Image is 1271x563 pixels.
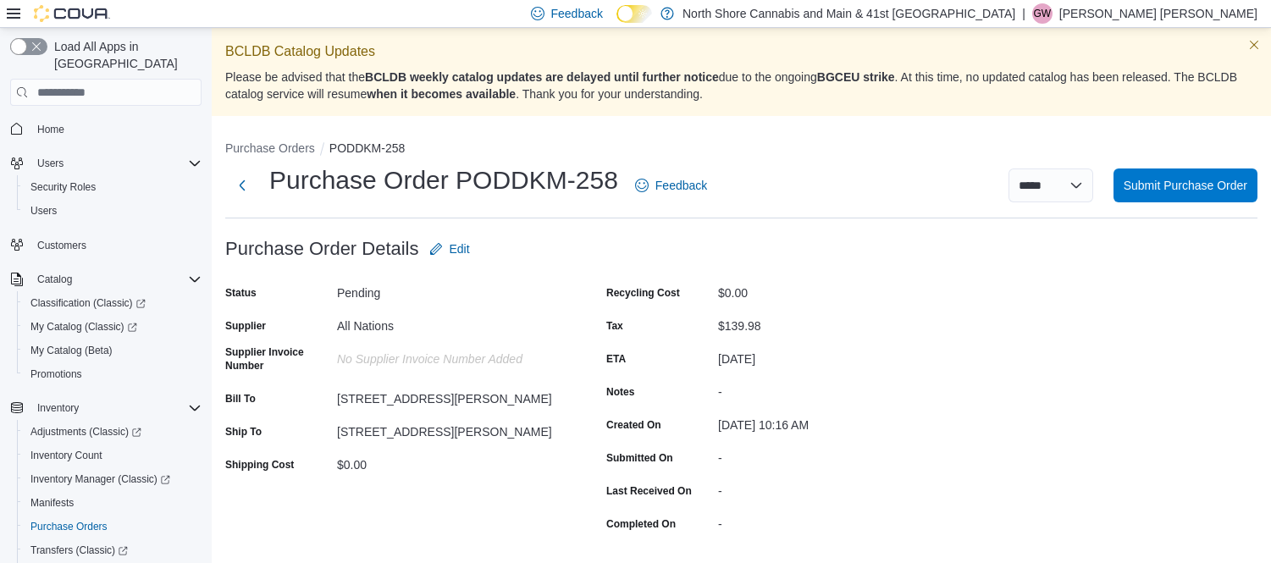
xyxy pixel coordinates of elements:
span: Purchase Orders [30,520,108,533]
span: Customers [37,239,86,252]
a: My Catalog (Beta) [24,340,119,361]
img: Cova [34,5,110,22]
span: Submit Purchase Order [1124,177,1247,194]
a: Classification (Classic) [24,293,152,313]
span: Classification (Classic) [30,296,146,310]
span: Feedback [655,177,707,194]
span: GW [1033,3,1051,24]
label: Created On [606,418,661,432]
span: Edit [450,240,470,257]
span: Customers [30,235,202,256]
span: Catalog [37,273,72,286]
label: Notes [606,385,634,399]
span: Load All Apps in [GEOGRAPHIC_DATA] [47,38,202,72]
label: Submitted On [606,451,673,465]
span: Classification (Classic) [24,293,202,313]
span: Users [37,157,64,170]
div: $0.00 [337,451,564,472]
span: Inventory Count [30,449,102,462]
div: Griffin Wright [1032,3,1053,24]
span: Inventory Manager (Classic) [30,472,170,486]
span: Home [37,123,64,136]
label: Supplier [225,319,266,333]
a: Promotions [24,364,89,384]
button: Purchase Orders [17,515,208,538]
button: Customers [3,233,208,257]
span: Inventory [37,401,79,415]
label: ETA [606,352,626,366]
div: No Supplier Invoice Number added [337,345,564,366]
button: Home [3,116,208,141]
a: Feedback [628,168,714,202]
button: Inventory [30,398,86,418]
div: - [718,511,945,531]
span: My Catalog (Beta) [24,340,202,361]
span: Users [24,201,202,221]
div: All Nations [337,312,564,333]
button: Users [17,199,208,223]
strong: BCLDB weekly catalog updates are delayed until further notice [365,70,719,84]
span: Promotions [30,367,82,381]
a: Purchase Orders [24,516,114,537]
span: Adjustments (Classic) [30,425,141,439]
input: Dark Mode [616,5,652,23]
span: My Catalog (Beta) [30,344,113,357]
a: Adjustments (Classic) [17,420,208,444]
label: Ship To [225,425,262,439]
button: Catalog [30,269,79,290]
button: Manifests [17,491,208,515]
button: Inventory Count [17,444,208,467]
span: Catalog [30,269,202,290]
span: Inventory Count [24,445,202,466]
button: My Catalog (Beta) [17,339,208,362]
a: Adjustments (Classic) [24,422,148,442]
span: Security Roles [30,180,96,194]
div: [DATE] [718,345,945,366]
button: Users [3,152,208,175]
button: Next [225,168,259,202]
label: Supplier Invoice Number [225,345,330,373]
a: Classification (Classic) [17,291,208,315]
span: Transfers (Classic) [30,544,128,557]
div: - [718,477,945,498]
p: North Shore Cannabis and Main & 41st [GEOGRAPHIC_DATA] [682,3,1015,24]
a: Transfers (Classic) [24,540,135,560]
button: PODDKM-258 [329,141,405,155]
button: Security Roles [17,175,208,199]
span: My Catalog (Classic) [24,317,202,337]
span: Home [30,118,202,139]
span: My Catalog (Classic) [30,320,137,334]
div: Pending [337,279,564,300]
a: My Catalog (Classic) [17,315,208,339]
a: Users [24,201,64,221]
div: - [718,378,945,399]
span: Transfers (Classic) [24,540,202,560]
span: Dark Mode [616,23,617,24]
span: Purchase Orders [24,516,202,537]
button: Promotions [17,362,208,386]
label: Tax [606,319,623,333]
h3: Purchase Order Details [225,239,419,259]
div: [STREET_ADDRESS][PERSON_NAME] [337,418,564,439]
a: Transfers (Classic) [17,538,208,562]
span: Promotions [24,364,202,384]
span: Users [30,153,202,174]
div: - [718,444,945,465]
a: Manifests [24,493,80,513]
p: Please be advised that the due to the ongoing . At this time, no updated catalog has been release... [225,69,1257,102]
span: Manifests [30,496,74,510]
span: Feedback [551,5,603,22]
span: Manifests [24,493,202,513]
div: [DATE] 10:16 AM [718,411,945,432]
a: Inventory Manager (Classic) [17,467,208,491]
p: | [1022,3,1025,24]
span: Security Roles [24,177,202,197]
strong: when it becomes available [367,87,516,101]
a: Security Roles [24,177,102,197]
button: Purchase Orders [225,141,315,155]
span: Users [30,204,57,218]
div: $139.98 [718,312,945,333]
button: Dismiss this callout [1244,35,1264,55]
label: Recycling Cost [606,286,680,300]
label: Status [225,286,257,300]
